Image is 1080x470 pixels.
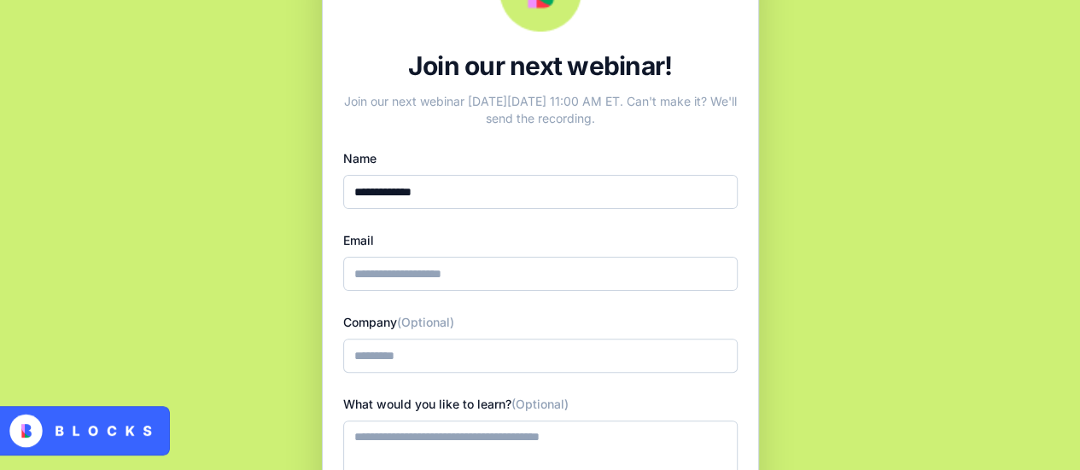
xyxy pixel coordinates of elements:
[343,315,454,329] label: Company
[397,315,454,329] span: (Optional)
[343,86,738,127] div: Join our next webinar [DATE][DATE] 11:00 AM ET. Can't make it? We'll send the recording.
[511,397,569,411] span: (Optional)
[343,233,374,247] label: Email
[343,50,738,81] div: Join our next webinar!
[343,151,377,165] label: Name
[343,397,569,411] label: What would you like to learn?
